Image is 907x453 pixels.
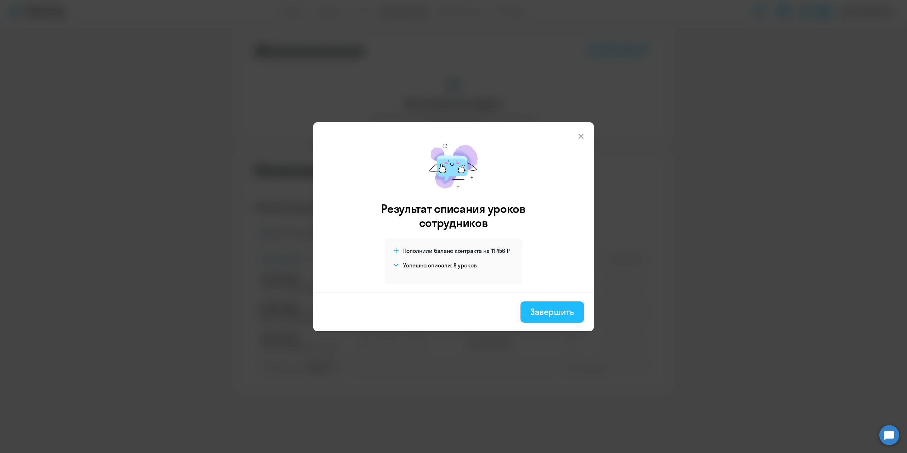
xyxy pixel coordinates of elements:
h4: Успешно списали: 8 уроков [403,261,477,269]
div: Завершить [530,306,574,317]
h3: Результат списания уроков сотрудников [372,202,535,230]
button: Завершить [520,301,584,323]
span: Пополнили баланс контракта на [403,247,490,255]
span: 11 456 ₽ [491,247,510,255]
img: mirage-message.png [422,136,485,196]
